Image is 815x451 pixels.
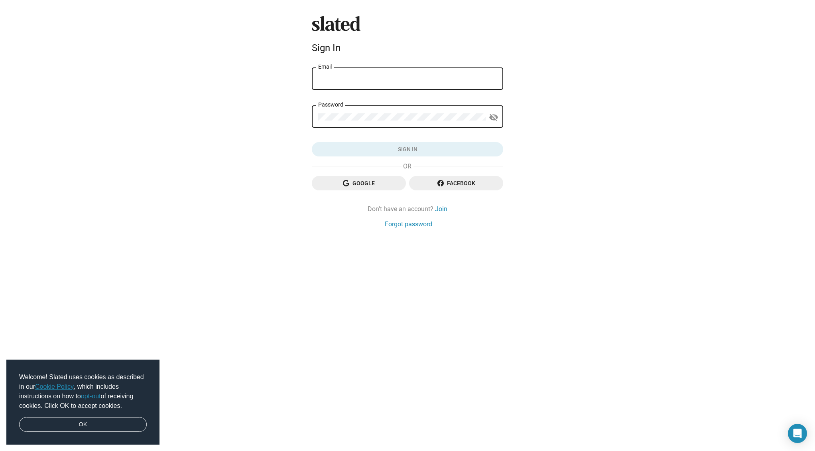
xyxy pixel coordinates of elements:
div: Don't have an account? [312,205,503,213]
button: Facebook [409,176,503,190]
span: Google [318,176,400,190]
button: Show password [486,109,502,125]
a: dismiss cookie message [19,417,147,432]
div: cookieconsent [6,360,159,445]
span: Welcome! Slated uses cookies as described in our , which includes instructions on how to of recei... [19,372,147,411]
mat-icon: visibility_off [489,111,498,124]
sl-branding: Sign In [312,16,503,57]
a: opt-out [81,393,101,400]
div: Open Intercom Messenger [788,424,807,443]
div: Sign In [312,42,503,53]
a: Cookie Policy [35,383,74,390]
a: Forgot password [385,220,432,228]
a: Join [435,205,447,213]
span: Facebook [415,176,497,190]
button: Google [312,176,406,190]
